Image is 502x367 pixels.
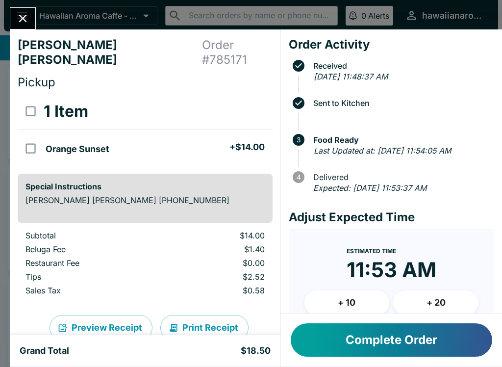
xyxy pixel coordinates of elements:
p: $14.00 [171,231,264,240]
button: Complete Order [291,323,492,357]
em: Expected: [DATE] 11:53:37 AM [313,183,427,193]
span: Received [308,61,494,70]
span: Estimated Time [347,247,396,255]
h6: Special Instructions [25,182,265,191]
span: Pickup [18,75,55,89]
p: $2.52 [171,272,264,282]
span: Food Ready [308,135,494,144]
p: Restaurant Fee [25,258,155,268]
h5: $18.50 [241,345,271,357]
text: 4 [296,173,301,181]
h5: Orange Sunset [46,143,109,155]
button: Preview Receipt [50,315,152,341]
p: Tips [25,272,155,282]
h3: 1 Item [44,102,88,121]
h4: Order Activity [289,37,494,52]
em: [DATE] 11:48:37 AM [314,72,388,81]
h5: + $14.00 [229,141,265,153]
p: $0.58 [171,286,264,295]
h5: Grand Total [20,345,69,357]
button: Print Receipt [160,315,249,341]
span: Sent to Kitchen [308,99,494,107]
p: $1.40 [171,244,264,254]
p: $0.00 [171,258,264,268]
h4: [PERSON_NAME] [PERSON_NAME] [18,38,202,67]
button: + 20 [393,290,478,315]
button: Close [10,8,35,29]
text: 3 [297,136,301,144]
table: orders table [18,231,273,299]
p: Sales Tax [25,286,155,295]
h4: Adjust Expected Time [289,210,494,225]
p: [PERSON_NAME] [PERSON_NAME] [PHONE_NUMBER] [25,195,265,205]
time: 11:53 AM [347,257,436,283]
p: Beluga Fee [25,244,155,254]
h4: Order # 785171 [202,38,272,67]
table: orders table [18,94,273,166]
em: Last Updated at: [DATE] 11:54:05 AM [314,146,451,156]
p: Subtotal [25,231,155,240]
span: Delivered [308,173,494,182]
button: + 10 [304,290,390,315]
